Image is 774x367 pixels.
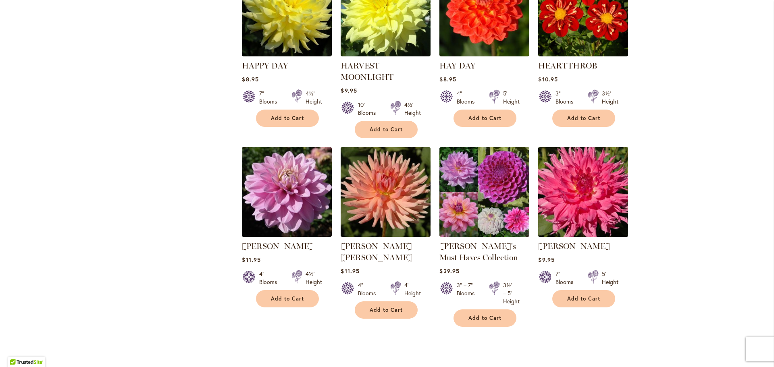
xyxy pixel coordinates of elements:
[567,115,600,122] span: Add to Cart
[454,110,516,127] button: Add to Cart
[242,61,288,70] a: HAPPY DAY
[552,290,615,307] button: Add to Cart
[355,121,418,138] button: Add to Cart
[306,89,322,106] div: 4½' Height
[271,115,304,122] span: Add to Cart
[341,267,359,275] span: $11.95
[457,281,479,305] div: 3" – 7" Blooms
[439,61,476,70] a: HAY DAY
[242,256,260,263] span: $11.95
[271,295,304,302] span: Add to Cart
[439,231,529,238] a: Heather's Must Haves Collection
[538,50,628,58] a: HEARTTHROB
[256,110,319,127] button: Add to Cart
[341,87,357,94] span: $9.95
[439,147,529,237] img: Heather's Must Haves Collection
[358,101,381,117] div: 10" Blooms
[306,270,322,286] div: 4½' Height
[404,101,421,117] div: 4½' Height
[242,147,332,237] img: HEATHER FEATHER
[439,267,459,275] span: $39.95
[538,241,610,251] a: [PERSON_NAME]
[439,75,456,83] span: $8.95
[341,50,431,58] a: Harvest Moonlight
[538,231,628,238] a: HELEN RICHMOND
[341,147,431,237] img: HEATHER MARIE
[439,241,518,262] a: [PERSON_NAME]'s Must Haves Collection
[503,89,520,106] div: 5' Height
[552,110,615,127] button: Add to Cart
[457,89,479,106] div: 4" Blooms
[536,145,630,239] img: HELEN RICHMOND
[358,281,381,297] div: 4" Blooms
[538,75,558,83] span: $10.95
[538,256,554,263] span: $9.95
[341,231,431,238] a: HEATHER MARIE
[404,281,421,297] div: 4' Height
[468,315,501,321] span: Add to Cart
[256,290,319,307] button: Add to Cart
[454,309,516,327] button: Add to Cart
[341,241,412,262] a: [PERSON_NAME] [PERSON_NAME]
[242,75,258,83] span: $8.95
[602,270,618,286] div: 5' Height
[259,89,282,106] div: 7" Blooms
[242,241,314,251] a: [PERSON_NAME]
[439,50,529,58] a: HAY DAY
[503,281,520,305] div: 3½' – 5' Height
[602,89,618,106] div: 3½' Height
[242,231,332,238] a: HEATHER FEATHER
[341,61,393,82] a: HARVEST MOONLIGHT
[538,61,597,70] a: HEARTTHROB
[242,50,332,58] a: HAPPY DAY
[556,89,578,106] div: 3" Blooms
[370,307,403,313] span: Add to Cart
[6,338,29,361] iframe: Launch Accessibility Center
[468,115,501,122] span: Add to Cart
[556,270,578,286] div: 7" Blooms
[259,270,282,286] div: 4" Blooms
[567,295,600,302] span: Add to Cart
[370,126,403,133] span: Add to Cart
[355,301,418,319] button: Add to Cart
